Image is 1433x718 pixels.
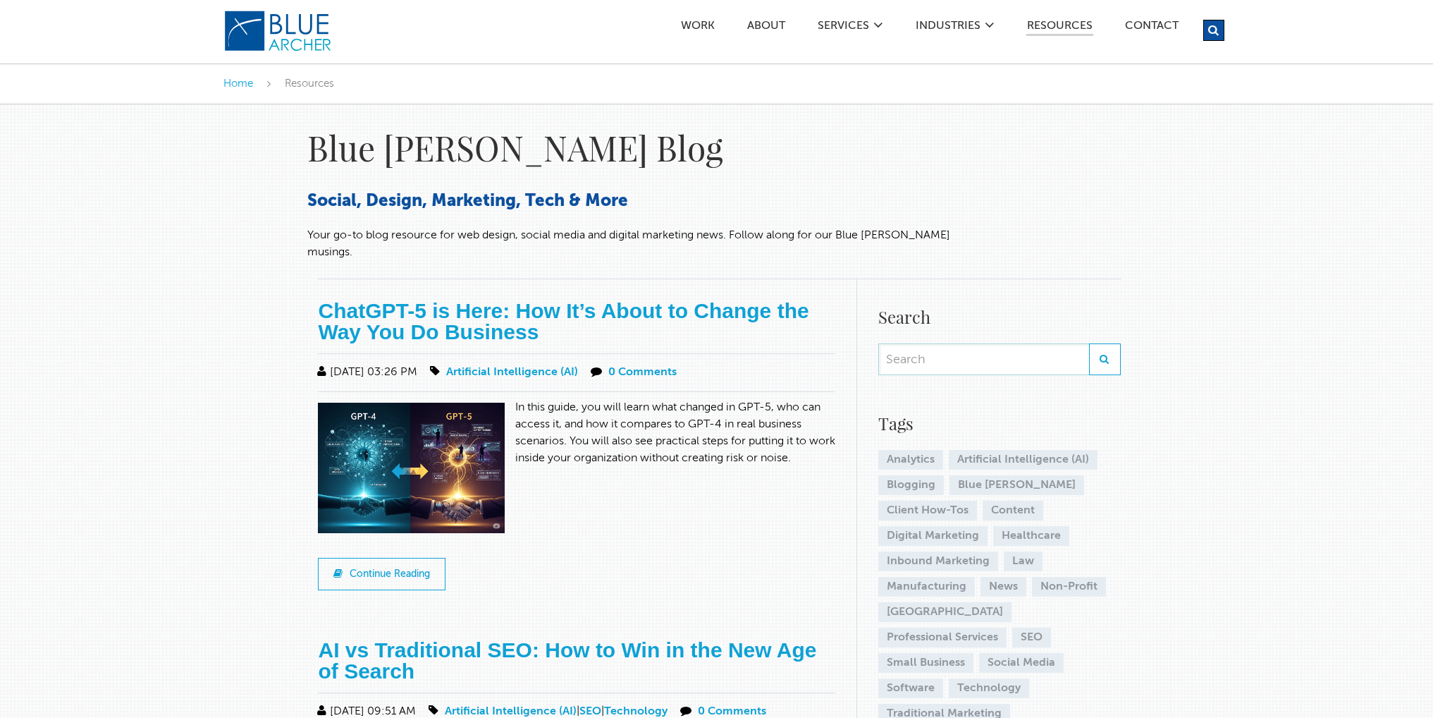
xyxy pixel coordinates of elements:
[878,450,943,470] a: Analytics
[878,577,975,597] a: Manufacturing
[307,190,956,213] h3: Social, Design, Marketing, Tech & More
[746,20,786,35] a: ABOUT
[878,410,1121,436] h4: Tags
[878,628,1007,647] a: Professional Services
[445,706,577,717] a: Artificial Intelligence (AI)
[314,706,416,717] span: [DATE] 09:51 AM
[1012,628,1051,647] a: SEO
[878,653,973,673] a: Small Business
[579,706,601,717] a: SEO
[608,367,677,378] a: 0 Comments
[878,526,988,546] a: Digital Marketing
[980,577,1026,597] a: News
[878,602,1011,622] a: [GEOGRAPHIC_DATA]
[446,367,578,378] a: Artificial Intelligence (AI)
[878,679,943,698] a: Software
[318,299,808,343] a: ChatGPT-5 is Here: How It’s About to Change the Way You Do Business
[426,706,670,717] span: | |
[318,638,816,683] a: AI vs Traditional SEO: How to Win in the New Age of Search
[318,558,445,590] a: Continue Reading
[1026,20,1093,36] a: Resources
[307,126,956,169] h1: Blue [PERSON_NAME] Blog
[993,526,1069,546] a: Healthcare
[817,20,870,35] a: SERVICES
[314,367,417,378] span: [DATE] 03:26 PM
[949,450,1097,470] a: Artificial Intelligence (AI)
[680,20,715,35] a: Work
[285,78,334,89] span: Resources
[979,653,1064,673] a: Social Media
[949,679,1029,698] a: Technology
[223,10,333,52] img: Blue Archer Logo
[223,78,253,89] a: Home
[949,475,1084,495] a: Blue [PERSON_NAME]
[307,227,956,261] p: Your go-to blog resource for web design, social media and digital marketing news. Follow along fo...
[698,706,766,717] a: 0 Comments
[878,343,1089,375] input: Search
[983,501,1043,521] a: Content
[1004,552,1043,571] a: Law
[878,501,977,521] a: Client How-Tos
[604,706,668,717] a: Technology
[1032,577,1106,597] a: Non-Profit
[915,20,981,35] a: Industries
[878,552,998,571] a: Inbound Marketing
[318,399,835,467] p: In this guide, you will learn what changed in GPT-5, who can access it, and how it compares to GP...
[1124,20,1179,35] a: Contact
[878,304,1121,329] h4: Search
[878,475,944,495] a: Blogging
